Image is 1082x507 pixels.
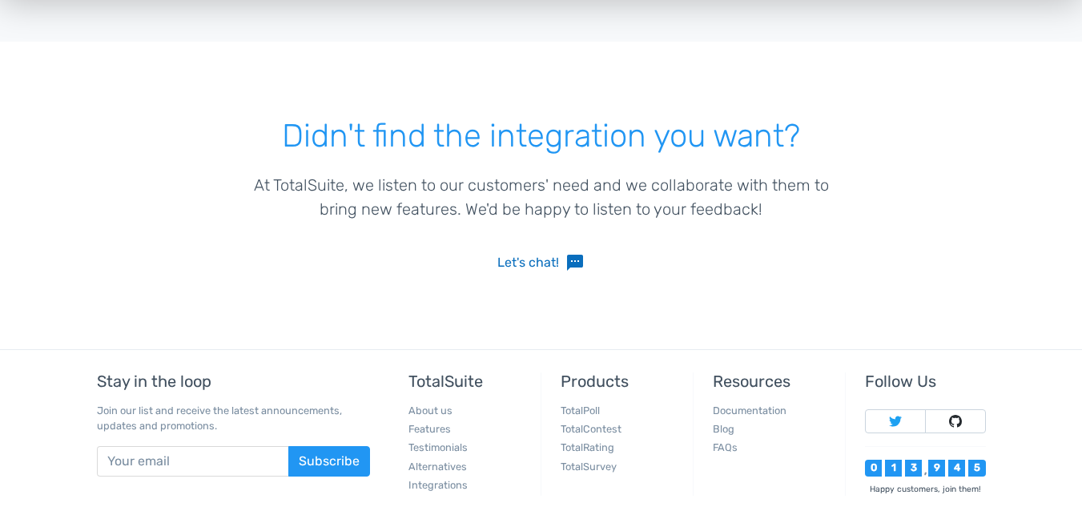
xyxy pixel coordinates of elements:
div: 4 [948,460,965,477]
p: At TotalSuite, we listen to our customers' need and we collaborate with them to bring new feature... [249,173,834,221]
span: sms [565,253,585,272]
h5: TotalSuite [408,372,529,390]
a: Testimonials [408,441,468,453]
div: 0 [865,460,882,477]
a: TotalPoll [561,404,600,416]
h5: Resources [713,372,833,390]
img: Follow TotalSuite on Twitter [889,415,902,428]
div: , [922,466,928,477]
a: Let's chat!sms [497,253,585,272]
div: 9 [928,460,945,477]
a: Documentation [713,404,786,416]
input: Your email [97,446,289,477]
div: 5 [968,460,985,477]
div: 3 [905,460,922,477]
h5: Follow Us [865,372,985,390]
h5: Products [561,372,681,390]
a: TotalSurvey [561,461,617,473]
a: Alternatives [408,461,467,473]
button: Subscribe [288,446,370,477]
a: FAQs [713,441,738,453]
p: Join our list and receive the latest announcements, updates and promotions. [97,403,370,433]
a: About us [408,404,453,416]
a: TotalRating [561,441,614,453]
h5: Stay in the loop [97,372,370,390]
h1: Didn't find the integration you want? [249,119,834,154]
div: Happy customers, join them! [865,483,985,495]
a: Integrations [408,479,468,491]
img: Follow TotalSuite on Github [949,415,962,428]
a: Blog [713,423,734,435]
a: TotalContest [561,423,621,435]
div: 1 [885,460,902,477]
a: Features [408,423,451,435]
